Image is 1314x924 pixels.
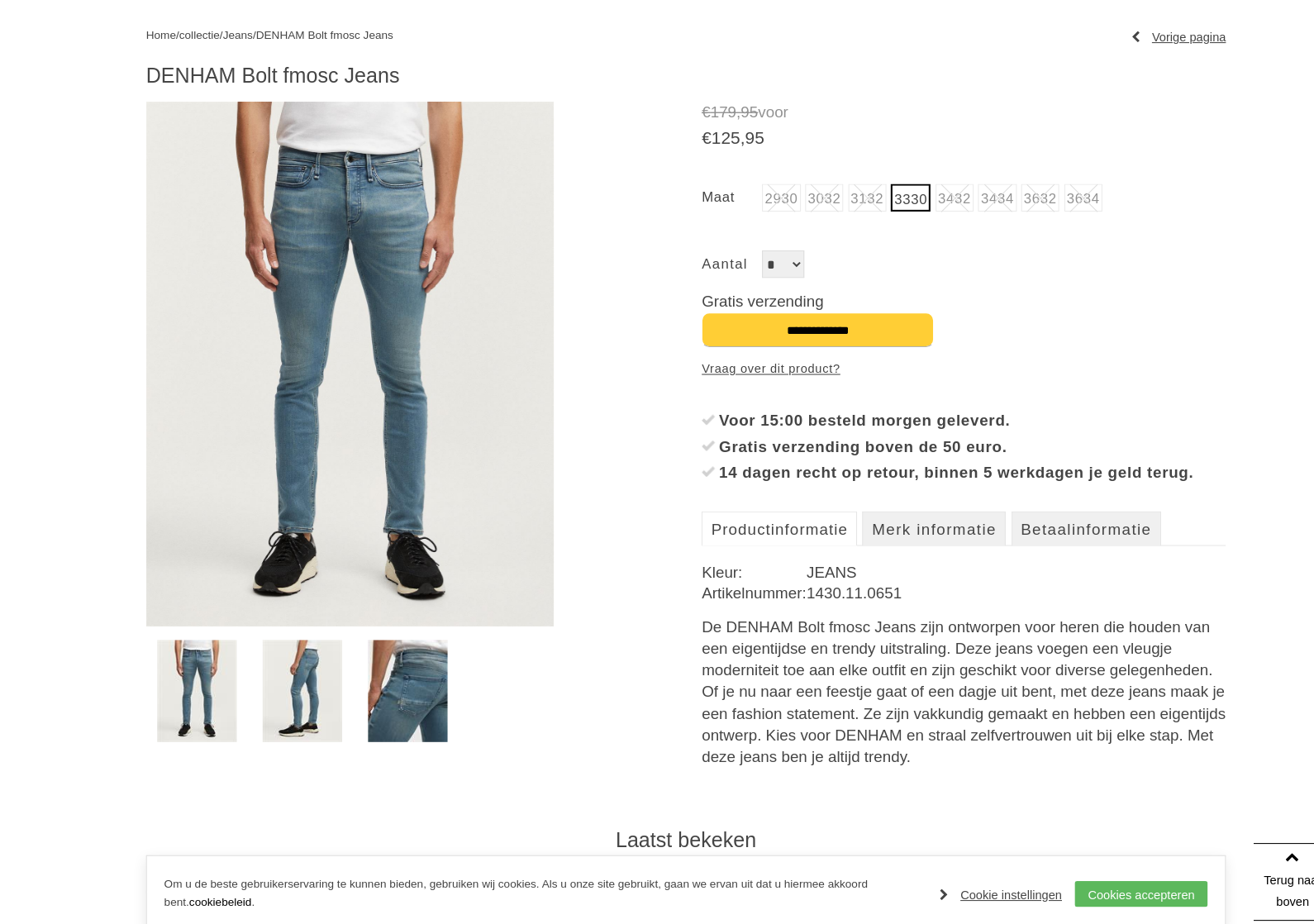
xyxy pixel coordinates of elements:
a: Divide [1289,899,1310,920]
a: 3330 [853,191,891,217]
span: € [672,138,681,156]
dt: Kleur: [672,553,772,573]
span: , [705,114,709,131]
span: / [243,42,246,55]
li: 14 dagen recht op retour, binnen 5 werkdagen je geld terug. [672,455,1174,479]
span: 125 [681,138,708,156]
a: Jeans [214,42,243,55]
a: DENHAM Bolt fmosc Jeans [245,42,377,55]
a: collectie [172,42,211,55]
span: / [211,42,214,55]
a: Vraag over dit product? [672,355,804,380]
div: Gratis verzending boven de 50 euro. [688,430,1174,455]
label: Aantal [672,255,730,281]
dd: JEANS [773,553,1174,573]
a: Cookie instellingen [900,859,1017,884]
div: Laatst bekeken [140,807,1174,831]
span: 95 [713,138,731,156]
h1: DENHAM Bolt fmosc Jeans [140,75,1174,100]
span: , [709,138,714,156]
a: Betaalinformatie [969,504,1112,537]
img: DENHAM Bolt fmosc Jeans [140,112,531,614]
img: denham-bolt-fmosc-jeans [353,627,429,725]
a: Terug naar boven [1200,822,1274,896]
a: Cookies accepteren [1029,858,1156,883]
span: € [672,114,680,131]
span: / [169,42,173,55]
a: cookiebeleid [182,872,241,884]
div: De DENHAM Bolt fmosc Jeans zijn ontworpen voor heren die houden van een eigentijdse en trendy uit... [672,605,1174,750]
ul: Maat [672,191,1174,221]
span: 95 [709,114,726,131]
dd: 1430.11.0651 [773,573,1174,593]
a: Merk informatie [826,504,963,537]
a: Home [140,42,169,55]
a: Productinformatie [672,504,821,537]
span: 179 [680,114,705,131]
p: Om u de beste gebruikerservaring te kunnen bieden, gebruiken wij cookies. Als u onze site gebruik... [158,853,883,888]
img: denham-bolt-fmosc-jeans [252,627,328,725]
dt: Artikelnummer: [672,573,772,593]
span: voor [672,112,1174,133]
a: Vorige pagina [1083,38,1174,63]
img: denham-bolt-fmosc-jeans [151,627,227,725]
span: Gratis verzending [672,295,788,312]
div: Voor 15:00 besteld morgen geleverd. [688,405,1174,430]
